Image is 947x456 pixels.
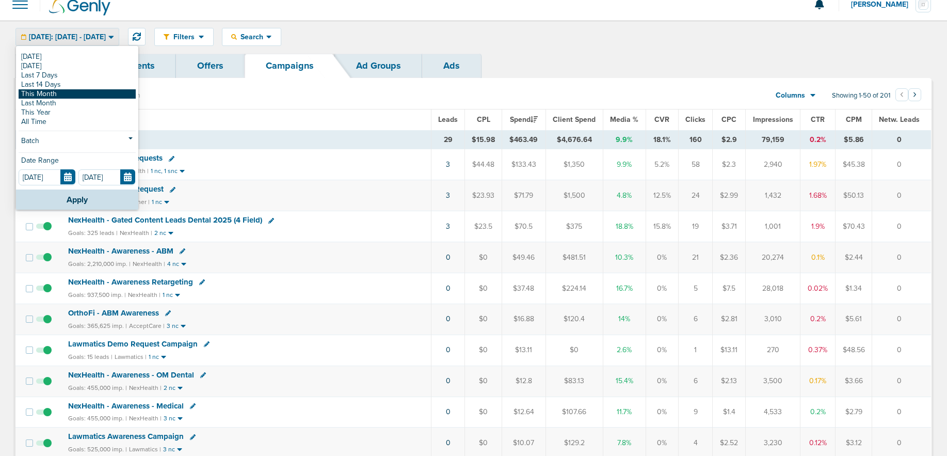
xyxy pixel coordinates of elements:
td: $70.43 [836,211,872,242]
td: $224.14 [545,273,603,304]
span: NexHealth - Awareness - OM Dental [68,370,194,380]
td: $5.86 [836,130,872,149]
a: 0 [446,438,451,447]
td: 1,001 [746,211,800,242]
td: 12.5% [646,180,679,211]
td: 5.2% [646,149,679,180]
td: $0 [465,397,502,428]
small: 3 nc [167,322,179,330]
td: 3,010 [746,304,800,335]
td: $83.13 [545,366,603,397]
td: 0.2% [800,130,836,149]
span: Media % [610,115,638,124]
td: 0% [646,335,679,366]
span: CPL [477,115,490,124]
small: Goals: 937,500 imp. | [68,291,126,299]
td: 0 [872,304,931,335]
small: 1 nc [149,353,159,361]
td: 15.8% [646,211,679,242]
span: Columns [776,90,805,101]
a: 0 [446,407,451,416]
span: CTR [811,115,825,124]
a: 0 [446,253,451,262]
td: $23.93 [465,180,502,211]
button: Apply [16,190,138,210]
td: $3.66 [836,366,872,397]
td: 1.68% [800,180,836,211]
span: Client Spend [553,115,596,124]
small: 1 nc, 1 snc [151,167,178,175]
td: 160 [679,130,713,149]
a: This Month [19,89,136,99]
td: 0% [646,366,679,397]
small: 1 nc [152,198,162,206]
td: 16.7% [603,273,646,304]
a: Last 14 Days [19,80,136,89]
td: $13.11 [502,335,546,366]
span: Lawmatics Demo Request Campaign [68,339,198,349]
small: 1 nc [163,291,173,299]
td: $12.64 [502,397,546,428]
span: [PERSON_NAME] [851,1,916,8]
td: 1.9% [800,211,836,242]
td: 9.9% [603,130,646,149]
td: $2.81 [713,304,746,335]
td: 0 [872,130,931,149]
td: 1 [679,335,713,366]
td: $50.13 [836,180,872,211]
span: NexHealth - Awareness - Medical [68,401,184,411]
a: 0 [446,376,451,385]
td: 3,500 [746,366,800,397]
td: 1.97% [800,149,836,180]
td: $1.34 [836,273,872,304]
td: $2.44 [836,242,872,273]
td: 0 [872,335,931,366]
span: Spend [510,115,538,124]
small: Goals: 2,210,000 imp. | [68,260,131,268]
small: 4 nc [167,260,179,268]
td: 14% [603,304,646,335]
td: 0 [872,211,931,242]
ul: Pagination [895,90,921,102]
td: 0.2% [800,304,836,335]
td: 9.9% [603,149,646,180]
td: $7.5 [713,273,746,304]
span: CPM [846,115,862,124]
span: NexHealth Demo Requests [68,153,163,163]
small: Lawmatics | [115,353,147,360]
td: $107.66 [545,397,603,428]
td: 24 [679,180,713,211]
td: 4.8% [603,180,646,211]
td: $2.36 [713,242,746,273]
small: 3 nc [163,446,175,453]
td: 0.2% [800,397,836,428]
td: $70.5 [502,211,546,242]
span: NexHealth - Awareness Retargeting [68,277,193,287]
td: $16.88 [502,304,546,335]
td: 0.37% [800,335,836,366]
td: $2.3 [713,149,746,180]
td: 0 [872,366,931,397]
a: Ads [422,54,481,78]
small: NexHealth | [120,229,152,237]
a: This Year [19,108,136,117]
a: [DATE] [19,61,136,71]
a: Dashboard [15,54,104,78]
a: All Time [19,117,136,127]
td: $15.98 [465,130,502,149]
td: $2.9 [713,130,746,149]
td: 29 [431,130,465,149]
td: $48.56 [836,335,872,366]
td: 0% [646,242,679,273]
small: AcceptCare | [129,322,165,329]
td: $1,500 [545,180,603,211]
td: $0 [465,335,502,366]
td: $2.13 [713,366,746,397]
td: 0 [872,242,931,273]
span: NexHealth - Gated Content Leads Dental 2025 (4 Field) [68,215,262,225]
td: $133.43 [502,149,546,180]
div: Date Range [19,157,136,169]
span: Filters [169,33,199,41]
td: $49.46 [502,242,546,273]
td: 2.6% [603,335,646,366]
